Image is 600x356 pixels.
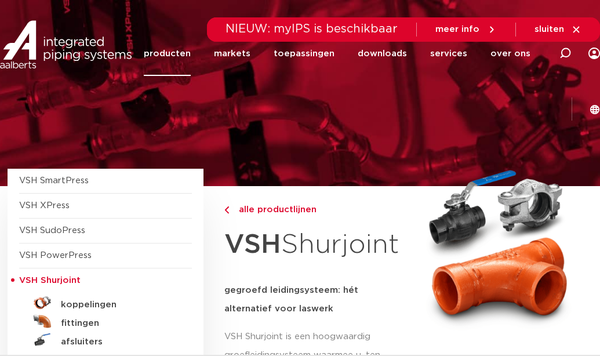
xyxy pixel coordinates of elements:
[534,25,564,34] span: sluiten
[19,330,192,349] a: afsluiters
[435,24,497,35] a: meer info
[224,203,405,217] a: alle productlijnen
[19,293,192,312] a: koppelingen
[19,251,92,260] a: VSH PowerPress
[144,31,530,76] nav: Menu
[274,31,334,76] a: toepassingen
[19,176,89,185] a: VSH SmartPress
[435,25,479,34] span: meer info
[224,231,281,258] strong: VSH
[224,223,405,267] h1: Shurjoint
[232,205,317,214] span: alle productlijnen
[19,226,85,235] a: VSH SudoPress
[61,337,176,347] h5: afsluiters
[61,318,176,329] h5: fittingen
[61,300,176,310] h5: koppelingen
[430,31,467,76] a: services
[19,201,70,210] a: VSH XPress
[534,24,581,35] a: sluiten
[19,276,81,285] span: VSH Shurjoint
[214,31,250,76] a: markets
[226,23,398,35] span: NIEUW: myIPS is beschikbaar
[588,41,600,66] div: my IPS
[490,31,530,76] a: over ons
[144,31,191,76] a: producten
[358,31,407,76] a: downloads
[224,281,405,318] h5: gegroefd leidingsysteem: hét alternatief voor laswerk
[224,206,229,214] img: chevron-right.svg
[19,312,192,330] a: fittingen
